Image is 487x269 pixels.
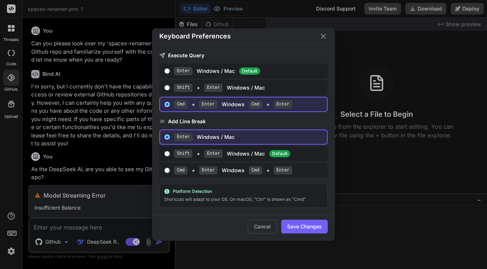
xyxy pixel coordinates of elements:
h3: Execute Query [159,52,327,59]
input: Shift+EnterWindows / Mac [164,85,170,91]
div: + Windows + [174,100,324,108]
span: Enter [274,166,292,174]
span: Cmd [174,166,187,174]
h2: Keyboard Preferences [159,31,231,41]
span: Default [239,67,260,75]
span: Enter [204,150,222,158]
div: + Windows + [174,166,324,174]
span: Enter [199,100,217,108]
input: Shift+EnterWindows / MacDefault [164,151,170,157]
input: Cmd+Enter Windows Cmd+Enter [164,102,170,107]
span: Cmd [174,100,187,108]
span: Enter [174,133,192,141]
div: Shortcuts will adapt to your OS. On macOS, "Ctrl" is shown as "Cmd". [164,196,323,203]
button: Save Changes [281,220,328,233]
div: Windows / Mac [174,133,324,141]
span: Shift [174,84,192,92]
span: Enter [274,100,292,108]
span: Default [269,150,290,157]
span: Enter [174,67,192,75]
div: + Windows / Mac [174,150,324,158]
button: Close [319,32,328,41]
h3: Add Line Break [159,118,327,125]
div: Windows / Mac [174,67,324,75]
input: EnterWindows / Mac [164,134,170,140]
span: Shift [174,150,192,158]
button: Cancel [248,220,277,233]
input: EnterWindows / Mac Default [164,68,170,74]
span: Cmd [249,166,262,174]
input: Cmd+Enter Windows Cmd+Enter [164,167,170,173]
div: Platform Detection [164,189,323,194]
span: Enter [204,84,222,92]
div: + Windows / Mac [174,84,324,92]
span: Cmd [249,100,262,108]
span: Enter [199,166,217,174]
